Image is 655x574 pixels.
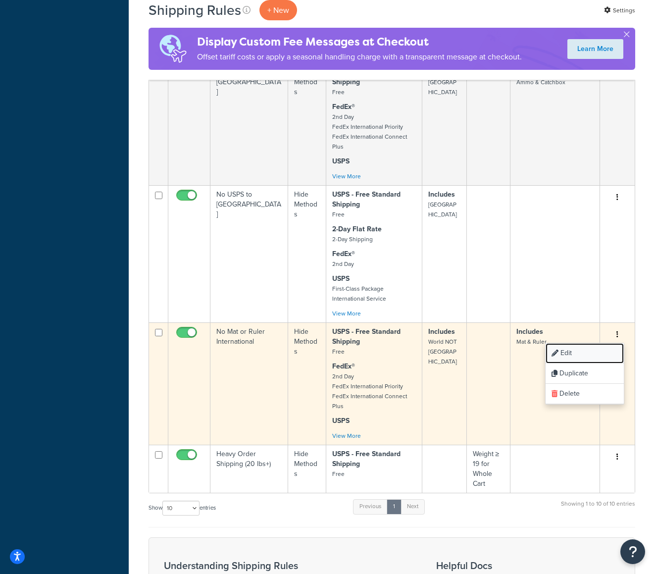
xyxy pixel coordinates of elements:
a: View More [332,172,361,181]
a: View More [332,431,361,440]
strong: USPS - Free Standard Shipping [332,189,401,209]
h4: Display Custom Fee Messages at Checkout [197,34,522,50]
small: Mat & Ruler [516,337,547,346]
td: No Mat or Ruler International [210,322,288,445]
td: Hide Methods [288,322,327,445]
strong: Includes [516,326,543,337]
a: Delete [546,384,624,404]
strong: USPS [332,156,350,166]
td: Heavy Order Shipping (20 lbs+) [210,445,288,493]
a: Learn More [567,39,623,59]
select: Showentries [162,501,200,516]
small: 2-Day Shipping [332,235,373,244]
a: Previous [353,499,388,514]
strong: USPS - Free Standard Shipping [332,449,401,469]
a: Next [401,499,425,514]
img: duties-banner-06bc72dcb5fe05cb3f9472aba00be2ae8eb53ab6f0d8bb03d382ba314ac3c341.png [149,28,197,70]
a: Duplicate [546,364,624,384]
button: Open Resource Center [620,539,645,564]
small: 2nd Day FedEx International Priority FedEx International Connect Plus [332,372,407,411]
td: Hide Methods [288,63,327,185]
a: View More [332,309,361,318]
strong: FedEx® [332,102,355,112]
small: World NOT [GEOGRAPHIC_DATA] [428,337,457,366]
strong: FedEx® [332,249,355,259]
td: Weight ≥ 19 for Whole Cart [467,445,511,493]
td: No USPS to [GEOGRAPHIC_DATA] [210,185,288,322]
small: 2nd Day FedEx International Priority FedEx International Connect Plus [332,112,407,151]
td: Hide Methods [288,185,327,322]
strong: USPS [332,416,350,426]
small: [GEOGRAPHIC_DATA] [428,200,457,219]
small: First-Class Package International Service [332,284,386,303]
strong: Includes [428,326,455,337]
a: Edit [546,343,624,364]
h3: Helpful Docs [436,560,599,571]
strong: Includes [428,189,455,200]
h3: Understanding Shipping Rules [164,560,411,571]
small: Free [332,88,345,97]
strong: USPS - Free Standard Shipping [332,326,401,347]
a: 1 [387,499,402,514]
small: Free [332,210,345,219]
p: Offset tariff costs or apply a seasonal handling charge with a transparent message at checkout. [197,50,522,64]
strong: 2-Day Flat Rate [332,224,382,234]
td: No Ammo to [GEOGRAPHIC_DATA] [210,63,288,185]
small: [GEOGRAPHIC_DATA] [428,78,457,97]
label: Show entries [149,501,216,516]
small: Ammo & Catchbox [516,78,565,87]
small: Free [332,347,345,356]
h1: Shipping Rules [149,0,241,20]
td: Hide Methods [288,445,327,493]
strong: USPS [332,273,350,284]
div: Showing 1 to 10 of 10 entries [561,498,635,520]
small: Free [332,470,345,478]
small: 2nd Day [332,260,354,268]
strong: FedEx® [332,361,355,371]
a: Settings [604,3,635,17]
